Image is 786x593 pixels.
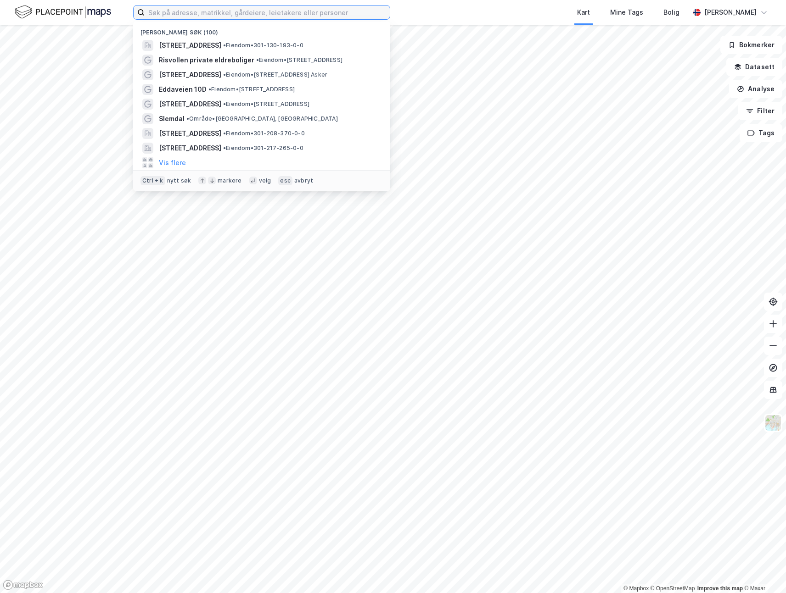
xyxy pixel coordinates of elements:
span: • [208,86,211,93]
a: OpenStreetMap [651,585,695,592]
span: Område • [GEOGRAPHIC_DATA], [GEOGRAPHIC_DATA] [186,115,338,122]
div: velg [259,177,271,184]
span: • [256,56,259,63]
span: • [223,42,226,49]
span: Eiendom • [STREET_ADDRESS] [256,56,342,64]
div: esc [278,176,292,185]
a: Improve this map [697,585,743,592]
iframe: Chat Widget [740,549,786,593]
span: • [223,71,226,78]
img: Z [764,414,782,432]
img: logo.f888ab2527a4732fd821a326f86c7f29.svg [15,4,111,20]
div: nytt søk [167,177,191,184]
span: • [223,100,226,107]
button: Analyse [729,80,782,98]
span: [STREET_ADDRESS] [159,40,221,51]
span: • [186,115,189,122]
button: Bokmerker [720,36,782,54]
span: Eddaveien 10D [159,84,207,95]
div: Mine Tags [610,7,643,18]
div: markere [218,177,241,184]
span: Slemdal [159,113,185,124]
span: [STREET_ADDRESS] [159,99,221,110]
div: Kart [577,7,590,18]
a: Mapbox homepage [3,580,43,590]
span: Eiendom • [STREET_ADDRESS] [223,100,309,108]
div: [PERSON_NAME] søk (100) [133,22,390,38]
button: Vis flere [159,157,186,168]
span: Risvollen private eldreboliger [159,55,254,66]
button: Datasett [726,58,782,76]
button: Filter [738,102,782,120]
span: Eiendom • 301-208-370-0-0 [223,130,305,137]
span: Eiendom • [STREET_ADDRESS] Asker [223,71,327,78]
span: Eiendom • 301-130-193-0-0 [223,42,303,49]
span: • [223,130,226,137]
button: Tags [740,124,782,142]
span: • [223,144,226,151]
div: Kontrollprogram for chat [740,549,786,593]
span: Eiendom • 301-217-265-0-0 [223,144,303,152]
a: Mapbox [623,585,649,592]
input: Søk på adresse, matrikkel, gårdeiere, leietakere eller personer [145,6,390,19]
div: Bolig [663,7,679,18]
div: [PERSON_NAME] [704,7,757,18]
div: avbryt [294,177,313,184]
span: [STREET_ADDRESS] [159,69,221,80]
div: Ctrl + k [140,176,165,185]
span: [STREET_ADDRESS] [159,128,221,139]
span: Eiendom • [STREET_ADDRESS] [208,86,295,93]
span: [STREET_ADDRESS] [159,143,221,154]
